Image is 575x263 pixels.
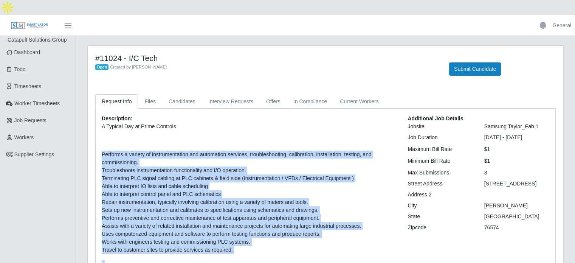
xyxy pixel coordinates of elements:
[95,94,138,109] a: Request Info
[402,224,478,232] div: Zipcode
[402,213,478,221] div: State
[102,246,396,254] li: Travel to customer sites to provide services as required.
[102,222,396,230] li: Assists with a variety of related installation and maintenance projects for automating large indu...
[402,180,478,188] div: Street Address
[408,115,463,121] b: Additional Job Details
[402,123,478,131] div: Jobsite
[402,191,478,199] div: Address 2
[162,94,202,109] a: Candidates
[479,123,555,131] div: Samsung Taylor_Fab 1
[102,115,133,121] b: Description:
[479,134,555,142] div: [DATE] - [DATE]
[95,53,438,63] h4: #11024 - I/C Tech
[14,100,60,106] span: Worker Timesheets
[14,66,26,72] span: Todo
[479,180,555,188] div: [STREET_ADDRESS]
[402,157,478,165] div: Minimum Bill Rate
[479,157,555,165] div: $1
[102,123,396,131] p: A Typical Day at Prime Controls
[102,190,396,198] li: Able to interpret control panel and PLC schematics
[402,202,478,210] div: City
[479,169,555,177] div: 3
[479,213,555,221] div: [GEOGRAPHIC_DATA]
[14,117,47,123] span: Job Requests
[11,22,48,30] img: SLM Logo
[14,49,40,55] span: Dashboard
[102,167,396,174] li: Troubleshoots instrumentation functionality and I/O operation.
[102,182,396,190] li: Able to interpret IO lists and cable scheduling
[552,22,571,30] a: General
[95,64,108,70] span: Open
[102,214,396,222] li: Performs preventive and corrective maintenance of test apparatus and peripheral equipment.
[102,151,396,167] li: Performs a variety of instrumentation and automation services, troubleshooting, calibration, inst...
[287,94,334,109] a: In Compliance
[102,238,396,246] li: Works with engineers testing and commissioning PLC systems.
[14,134,34,140] span: Workers
[402,169,478,177] div: Max Submissions
[138,94,162,109] a: Files
[102,198,396,206] li: Repair instrumentation, typically involving calibration using a variety of meters and tools.
[102,174,396,182] li: Terminating PLC signal cabling at PLC cabinets & field side (Instrumentation / VFDs / Electrical ...
[8,37,67,43] span: Catapult Solutions Group
[202,94,260,109] a: Interview Requests
[402,145,478,153] div: Maximum Bill Rate
[333,94,385,109] a: Current Workers
[102,230,396,238] li: Uses computerized equipment and software to perform testing functions and produce reports.
[402,134,478,142] div: Job Duration
[14,83,42,89] span: Timesheets
[479,145,555,153] div: $1
[102,206,396,214] li: Sets up new instrumentation and calibrates to specifications using schematics and drawings.
[110,65,167,69] span: Created by [PERSON_NAME]
[479,202,555,210] div: [PERSON_NAME]
[479,224,555,232] div: 76574
[449,62,501,76] button: Submit Candidate
[260,94,287,109] a: Offers
[14,151,54,157] span: Supplier Settings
